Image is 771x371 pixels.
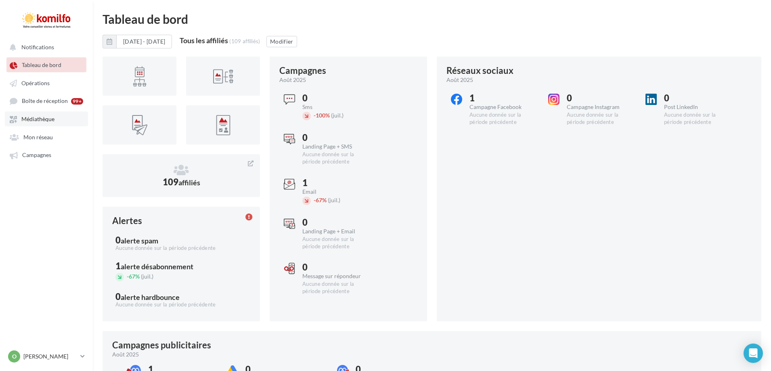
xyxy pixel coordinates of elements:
[127,273,140,280] span: 67%
[5,93,88,108] a: Boîte de réception 99+
[302,144,370,149] div: Landing Page + SMS
[331,112,344,119] span: (juil.)
[314,197,327,203] span: 67%
[328,197,340,203] span: (juil.)
[302,218,370,227] div: 0
[23,352,77,361] p: [PERSON_NAME]
[22,152,51,159] span: Campagnes
[116,35,172,48] button: [DATE] - [DATE]
[5,57,88,72] a: Tableau de bord
[279,76,306,84] span: août 2025
[115,245,247,252] div: Aucune donnée sur la période précédente
[302,281,370,295] div: Aucune donnée sur la période précédente
[121,237,158,244] div: alerte spam
[567,111,634,126] div: Aucune donnée sur la période précédente
[302,273,370,279] div: Message sur répondeur
[664,104,731,110] div: Post LinkedIn
[21,44,54,50] span: Notifications
[141,273,153,280] span: (juil.)
[5,147,88,162] a: Campagnes
[302,133,370,142] div: 0
[121,293,180,301] div: alerte hardbounce
[302,178,370,187] div: 1
[103,35,172,48] button: [DATE] - [DATE]
[112,216,142,225] div: Alertes
[5,75,88,90] a: Opérations
[664,111,731,126] div: Aucune donnée sur la période précédente
[180,37,228,44] div: Tous les affiliés
[5,40,85,54] button: Notifications
[178,178,200,187] span: affiliés
[163,176,200,187] span: 109
[469,104,537,110] div: Campagne Facebook
[112,341,211,350] div: Campagnes publicitaires
[6,349,86,364] a: O [PERSON_NAME]
[446,76,473,84] span: août 2025
[5,111,88,126] a: Médiathèque
[302,104,370,110] div: Sms
[112,350,139,358] span: août 2025
[279,66,326,75] div: Campagnes
[266,36,297,47] button: Modifier
[302,189,370,195] div: Email
[21,116,54,123] span: Médiathèque
[302,228,370,234] div: Landing Page + Email
[302,236,370,250] div: Aucune donnée sur la période précédente
[127,273,129,280] span: -
[115,292,247,301] div: 0
[744,344,763,363] div: Open Intercom Messenger
[314,112,330,119] span: 100%
[115,262,247,270] div: 1
[446,66,513,75] div: Réseaux sociaux
[302,263,370,272] div: 0
[71,98,83,105] div: 99+
[23,134,53,140] span: Mon réseau
[12,352,17,361] span: O
[22,62,61,69] span: Tableau de bord
[22,98,68,105] span: Boîte de réception
[567,94,634,103] div: 0
[314,112,316,119] span: -
[115,236,247,245] div: 0
[5,130,88,144] a: Mon réseau
[469,111,537,126] div: Aucune donnée sur la période précédente
[121,263,193,270] div: alerte désabonnement
[115,301,247,308] div: Aucune donnée sur la période précédente
[302,94,370,103] div: 0
[229,38,260,44] div: (109 affiliés)
[567,104,634,110] div: Campagne Instagram
[21,80,50,86] span: Opérations
[314,197,316,203] span: -
[103,13,761,25] div: Tableau de bord
[302,151,370,166] div: Aucune donnée sur la période précédente
[664,94,731,103] div: 0
[469,94,537,103] div: 1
